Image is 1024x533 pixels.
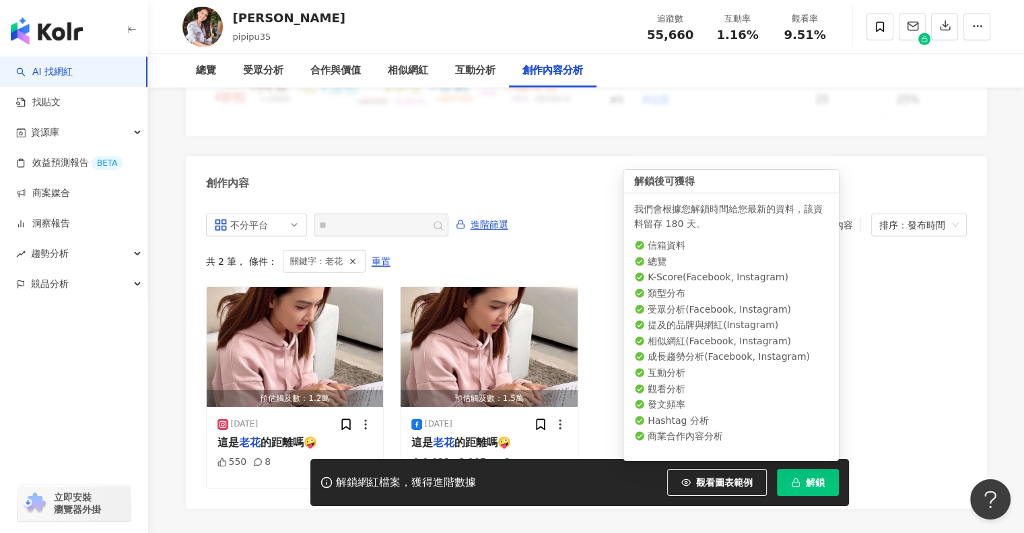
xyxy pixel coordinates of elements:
a: chrome extension立即安裝 瀏覽器外掛 [18,485,131,522]
li: 總覽 [634,255,828,269]
div: 預估觸及數：1.2萬 [207,390,384,407]
img: KOL Avatar [182,7,223,47]
div: 互動分析 [455,63,496,79]
span: 觀看圖表範例 [696,477,753,488]
div: 觀看率 [780,12,831,26]
li: 受眾分析 ( Facebook, Instagram ) [634,303,828,317]
button: 重置 [371,251,391,272]
span: 資源庫 [31,117,59,148]
span: 解鎖 [806,477,825,488]
a: 找貼文 [16,96,61,109]
div: 550 [217,456,247,469]
span: pipipu35 [233,32,271,42]
mark: 老花 [433,436,454,449]
button: 進階篩選 [455,214,509,235]
span: 這是 [411,436,433,449]
span: 趨勢分析 [31,239,69,269]
div: 1,023 [411,456,450,469]
li: K-Score ( Facebook, Instagram ) [634,271,828,284]
span: 立即安裝 瀏覽器外掛 [54,491,101,515]
div: 互動率 [712,12,763,26]
span: 55,660 [647,28,693,42]
div: 創作內容分析 [522,63,583,79]
li: 相似網紅 ( Facebook, Instagram ) [634,335,828,348]
div: 相似網紅 [388,63,428,79]
div: [DATE] [425,418,452,430]
li: 商業合作內容分析 [634,430,828,443]
li: 觀看分析 [634,383,828,396]
div: 預估觸及數：1.5萬 [401,390,578,407]
span: 的距離嗎🤪 [454,436,511,449]
div: 107 [456,456,486,469]
span: 這是 [217,436,239,449]
div: 合作與價值 [310,63,361,79]
div: 受眾分析 [243,63,283,79]
div: [DATE] [231,418,259,430]
div: 共 2 筆 ， 條件： [206,250,967,273]
img: logo [11,18,83,44]
li: 類型分布 [634,287,828,301]
li: 成長趨勢分析 ( Facebook, Instagram ) [634,350,828,364]
span: 的距離嗎🤪 [261,436,317,449]
a: 洞察報告 [16,217,70,230]
span: rise [16,249,26,259]
div: 解鎖後可獲得 [623,170,839,193]
a: 效益預測報告BETA [16,156,123,170]
button: 解鎖 [777,469,839,496]
button: 預估觸及數：1.5萬 [401,287,578,407]
li: 發文頻率 [634,398,828,412]
div: 總覽 [196,63,216,79]
li: 互動分析 [634,367,828,380]
img: post-image [401,287,578,407]
div: 3 [493,456,510,469]
button: 觀看圖表範例 [667,469,767,496]
button: 預估觸及數：1.2萬 [207,287,384,407]
span: 進階篩選 [471,214,508,236]
div: 排序：發布時間 [879,214,947,236]
div: 追蹤數 [645,12,696,26]
li: 信箱資料 [634,239,828,253]
div: [PERSON_NAME] [233,9,345,26]
div: 我們會根據您解鎖時間給您最新的資料，該資料留存 180 天。 [634,201,828,231]
div: 創作內容 [206,176,249,191]
li: Hashtag 分析 [634,414,828,428]
a: searchAI 找網紅 [16,65,73,79]
span: 競品分析 [31,269,69,299]
div: 8 [253,456,271,469]
div: 不分平台 [230,214,274,236]
span: 重置 [372,251,390,273]
span: 關鍵字：老花 [290,254,343,269]
mark: 老花 [239,436,261,449]
a: 商案媒合 [16,187,70,200]
div: 解鎖網紅檔案，獲得進階數據 [336,476,476,490]
img: post-image [207,287,384,407]
img: chrome extension [22,493,48,514]
span: 9.51% [784,28,825,42]
li: 提及的品牌與網紅 ( Instagram ) [634,319,828,332]
span: 1.16% [716,28,758,42]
